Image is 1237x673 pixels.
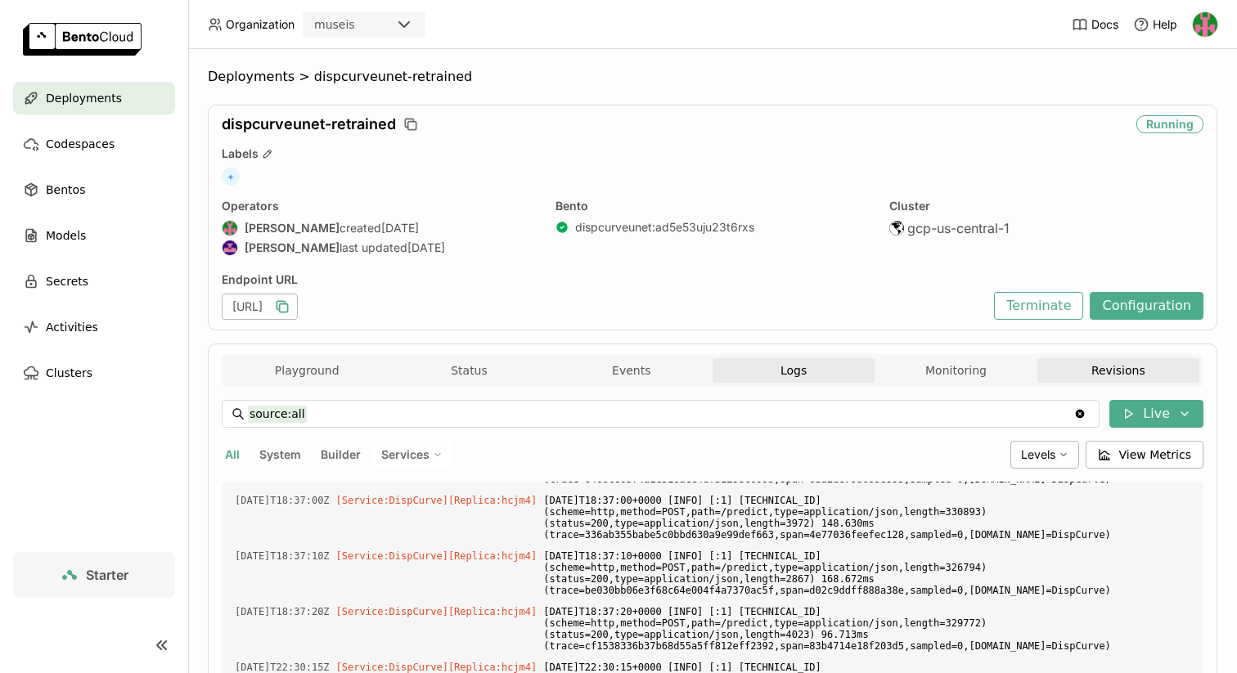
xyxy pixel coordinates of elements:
[1037,358,1199,383] button: Revisions
[381,221,419,236] span: [DATE]
[1119,446,1192,463] span: View Metrics
[543,547,1190,599] span: [DATE]T18:37:10+0000 [INFO] [:1] [TECHNICAL_ID] (scheme=http,method=POST,path=/predict,type=appli...
[23,23,142,56] img: logo
[235,547,330,565] span: 2025-09-13T18:37:10.585Z
[208,69,1217,85] nav: Breadcrumbs navigation
[245,221,340,236] strong: [PERSON_NAME]
[314,16,355,33] div: museis
[223,240,237,255] img: Tomas Skoda
[245,240,340,255] strong: [PERSON_NAME]
[543,603,1190,655] span: [DATE]T18:37:20+0000 [INFO] [:1] [TECHNICAL_ID] (scheme=http,method=POST,path=/predict,type=appli...
[336,495,448,506] span: [Service:DispCurve]
[907,220,1010,236] span: gcp-us-central-1
[46,317,98,337] span: Activities
[314,69,472,85] span: dispcurveunet-retrained
[13,357,175,389] a: Clusters
[1086,441,1204,469] button: View Metrics
[223,221,237,236] img: Noah Munro-Kagan
[222,146,1203,161] div: Labels
[1091,17,1118,32] span: Docs
[1193,12,1217,37] img: Noah Munro-Kagan
[86,567,128,583] span: Starter
[222,444,243,465] button: All
[235,603,330,621] span: 2025-09-13T18:37:20.087Z
[448,495,537,506] span: [Replica:hcjm4]
[222,115,396,133] span: dispcurveunet-retrained
[46,134,115,154] span: Codespaces
[13,219,175,252] a: Models
[1133,16,1177,33] div: Help
[575,220,754,235] a: dispcurveunet:ad5e53uju23t6rxs
[222,168,240,186] span: +
[780,363,807,378] span: Logs
[226,17,295,32] span: Organization
[222,240,536,256] div: last updated
[357,17,358,34] input: Selected museis.
[1010,441,1079,469] div: Levels
[248,401,1073,427] input: Search
[256,444,304,465] button: System
[448,606,537,617] span: [Replica:hcjm4]
[222,220,536,236] div: created
[226,358,388,383] button: Playground
[13,311,175,343] a: Activities
[13,128,175,160] a: Codespaces
[1153,17,1177,32] span: Help
[889,199,1203,213] div: Cluster
[46,363,92,383] span: Clusters
[295,69,314,85] span: >
[222,272,986,287] div: Endpoint URL
[407,240,445,255] span: [DATE]
[381,447,430,462] span: Services
[1073,407,1086,420] svg: Clear value
[13,552,175,598] a: Starter
[448,662,537,673] span: [Replica:hcjm4]
[13,82,175,114] a: Deployments
[1136,115,1203,133] div: Running
[208,69,295,85] span: Deployments
[543,491,1190,544] span: [DATE]T18:37:00+0000 [INFO] [:1] [TECHNICAL_ID] (scheme=http,method=POST,path=/predict,type=appli...
[46,180,85,200] span: Bentos
[388,358,550,383] button: Status
[222,294,298,320] div: [URL]
[1072,16,1118,33] a: Docs
[1109,400,1203,428] button: Live
[1090,292,1203,320] button: Configuration
[448,550,537,562] span: [Replica:hcjm4]
[259,447,301,461] span: System
[222,199,536,213] div: Operators
[225,447,240,461] span: All
[336,662,448,673] span: [Service:DispCurve]
[1021,447,1055,461] span: Levels
[46,88,122,108] span: Deployments
[336,550,448,562] span: [Service:DispCurve]
[336,606,448,617] span: [Service:DispCurve]
[551,358,713,383] button: Events
[13,265,175,298] a: Secrets
[235,491,330,509] span: 2025-09-13T18:37:00.185Z
[556,199,870,213] div: Bento
[317,444,364,465] button: Builder
[46,226,86,245] span: Models
[13,173,175,206] a: Bentos
[994,292,1083,320] button: Terminate
[321,447,361,461] span: Builder
[46,271,88,291] span: Secrets
[875,358,1037,383] button: Monitoring
[371,441,453,469] div: Services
